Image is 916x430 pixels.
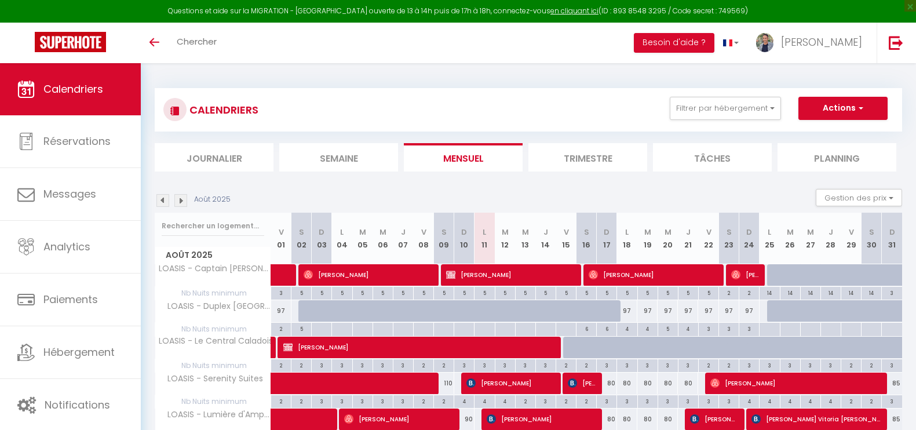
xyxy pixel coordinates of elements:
[869,227,874,238] abbr: S
[393,287,413,298] div: 5
[332,213,352,264] th: 04
[780,287,800,298] div: 14
[637,409,658,430] div: 80
[597,213,617,264] th: 17
[719,287,739,298] div: 2
[637,300,658,322] div: 97
[690,408,739,430] span: [PERSON_NAME] Krshana [PERSON_NAME]
[862,359,881,370] div: 2
[43,292,98,307] span: Paiements
[801,359,820,370] div: 3
[155,359,271,372] span: Nb Nuits minimum
[353,395,373,406] div: 3
[699,359,718,370] div: 2
[271,213,291,264] th: 01
[43,82,103,96] span: Calendriers
[379,227,386,238] abbr: M
[699,395,718,406] div: 3
[312,213,332,264] th: 03
[760,359,779,370] div: 3
[781,35,862,49] span: [PERSON_NAME]
[638,323,658,334] div: 4
[157,300,273,313] span: LOASIS - Duplex [GEOGRAPHIC_DATA]
[862,395,881,406] div: 2
[678,323,698,334] div: 4
[495,359,515,370] div: 3
[515,213,535,264] th: 13
[889,35,903,50] img: logout
[746,227,752,238] abbr: D
[658,287,678,298] div: 5
[461,227,467,238] abbr: D
[373,287,393,298] div: 5
[739,323,759,334] div: 3
[820,213,841,264] th: 28
[564,227,569,238] abbr: V
[454,409,475,430] div: 90
[279,143,398,172] li: Semaine
[271,395,291,406] div: 2
[576,287,596,298] div: 5
[434,213,454,264] th: 09
[821,359,841,370] div: 3
[413,213,433,264] th: 08
[359,227,366,238] abbr: M
[751,408,884,430] span: [PERSON_NAME] Vitoria [PERSON_NAME]
[535,213,556,264] th: 14
[617,213,637,264] th: 18
[678,395,698,406] div: 3
[658,395,678,406] div: 3
[576,359,596,370] div: 2
[706,227,711,238] abbr: V
[637,373,658,394] div: 80
[670,97,781,120] button: Filtrer par hébergement
[719,323,739,334] div: 3
[393,359,413,370] div: 3
[698,300,718,322] div: 97
[283,336,561,358] span: [PERSON_NAME]
[312,287,331,298] div: 5
[304,264,436,286] span: [PERSON_NAME]
[739,287,759,298] div: 2
[756,33,773,52] img: ...
[801,395,820,406] div: 4
[584,227,589,238] abbr: S
[373,395,393,406] div: 3
[658,323,678,334] div: 5
[556,287,576,298] div: 5
[43,134,111,148] span: Réservations
[454,287,474,298] div: 5
[882,373,902,394] div: 85
[699,323,718,334] div: 3
[739,395,759,406] div: 4
[617,300,637,322] div: 97
[536,359,556,370] div: 3
[617,373,637,394] div: 80
[778,143,896,172] li: Planning
[352,213,373,264] th: 05
[889,227,895,238] abbr: D
[414,395,433,406] div: 2
[299,227,304,238] abbr: S
[414,359,433,370] div: 2
[821,287,841,298] div: 14
[454,213,475,264] th: 10
[271,300,291,322] div: 97
[617,359,637,370] div: 3
[816,189,902,206] button: Gestion des prix
[760,213,780,264] th: 25
[373,359,393,370] div: 3
[780,213,800,264] th: 26
[291,323,311,334] div: 5
[678,300,698,322] div: 97
[45,398,110,412] span: Notifications
[768,227,771,238] abbr: L
[155,395,271,408] span: Nb Nuits minimum
[841,359,861,370] div: 2
[604,227,610,238] abbr: D
[373,213,393,264] th: 06
[862,213,882,264] th: 30
[155,287,271,300] span: Nb Nuits minimum
[653,143,772,172] li: Tâches
[475,395,494,406] div: 4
